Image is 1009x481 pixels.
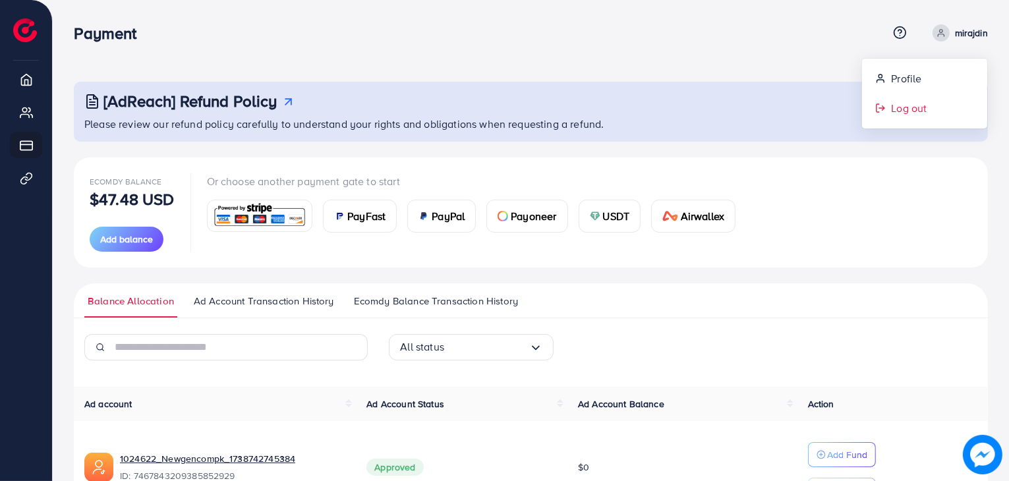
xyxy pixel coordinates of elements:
span: $0 [578,461,589,474]
img: image [967,439,998,470]
img: card [418,211,429,221]
span: Ecomdy Balance [90,176,161,187]
span: Ad account [84,397,132,410]
span: Action [808,397,834,410]
span: PayPal [432,208,465,224]
img: logo [13,18,37,42]
span: Ecomdy Balance Transaction History [354,294,518,308]
button: Add Fund [808,442,876,467]
button: Add balance [90,227,163,252]
a: card [207,200,313,232]
a: cardPayoneer [486,200,567,233]
span: All status [400,337,444,357]
a: cardAirwallex [651,200,735,233]
span: Airwallex [681,208,724,224]
span: Add balance [100,233,153,246]
span: Ad Account Balance [578,397,664,410]
h3: Payment [74,24,147,43]
span: Balance Allocation [88,294,174,308]
span: Ad Account Transaction History [194,294,334,308]
img: card [334,211,345,221]
p: Please review our refund policy carefully to understand your rights and obligations when requesti... [84,116,980,132]
a: cardUSDT [579,200,641,233]
img: card [590,211,600,221]
a: mirajdin [927,24,988,42]
input: Search for option [444,337,529,357]
p: $47.48 USD [90,191,175,207]
div: Search for option [389,334,554,360]
span: USDT [603,208,630,224]
span: PayFast [347,208,386,224]
span: Profile [891,71,921,86]
p: Or choose another payment gate to start [207,173,747,189]
img: card [212,202,308,230]
img: card [662,211,678,221]
img: card [498,211,508,221]
a: cardPayPal [407,200,476,233]
a: 1024622_Newgencompk_1738742745384 [120,452,295,465]
a: cardPayFast [323,200,397,233]
p: Add Fund [827,447,867,463]
span: Approved [366,459,423,476]
span: Log out [891,100,927,116]
h3: [AdReach] Refund Policy [103,92,277,111]
p: mirajdin [955,25,988,41]
span: Ad Account Status [366,397,444,410]
ul: mirajdin [861,58,988,129]
span: Payoneer [511,208,556,224]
